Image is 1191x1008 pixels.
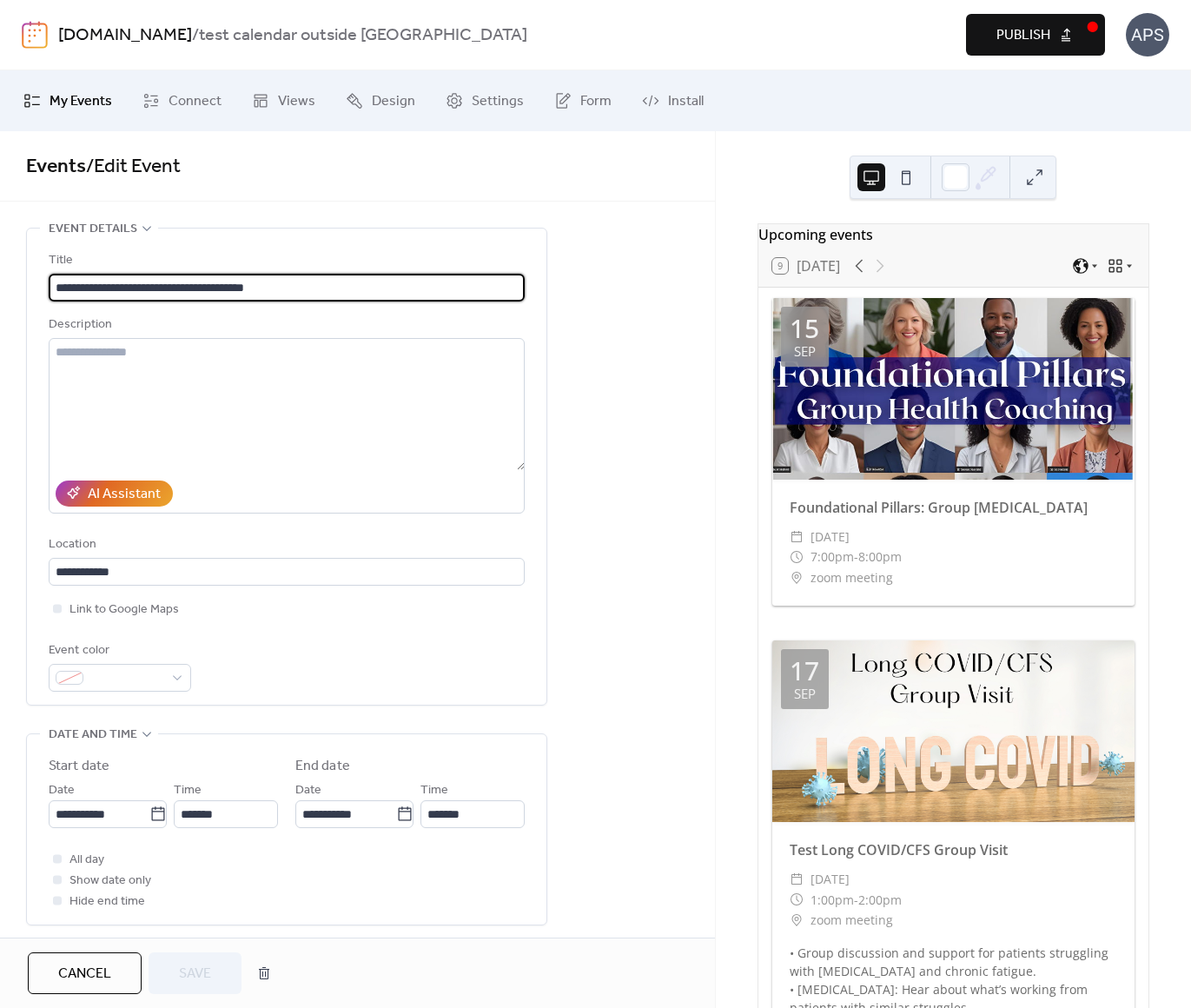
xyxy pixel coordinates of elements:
[49,315,521,335] div: Description
[88,484,161,505] div: AI Assistant
[790,527,804,547] div: ​
[811,527,850,547] span: [DATE]
[199,19,527,52] b: test calendar outside [GEOGRAPHIC_DATA]
[811,890,854,911] span: 1:00pm
[49,756,109,777] div: Start date
[174,780,202,801] span: Time
[811,910,893,931] span: zoom meeting
[966,14,1105,56] button: Publish
[69,871,151,892] span: Show date only
[758,224,1148,245] div: Upcoming events
[790,315,819,342] div: 15
[295,780,321,801] span: Date
[86,148,181,186] span: / Edit Event
[49,219,137,240] span: Event details
[772,839,1135,860] div: Test Long COVID/CFS Group Visit
[69,892,145,912] span: Hide end time
[58,964,111,985] span: Cancel
[433,77,537,124] a: Settings
[49,534,521,555] div: Location
[22,21,48,49] img: logo
[794,687,816,700] div: Sep
[26,148,86,186] a: Events
[28,952,142,994] button: Cancel
[69,850,104,871] span: All day
[129,77,235,124] a: Connect
[668,91,704,112] span: Install
[49,725,137,746] span: Date and time
[333,77,428,124] a: Design
[69,600,179,620] span: Link to Google Maps
[295,756,350,777] div: End date
[541,77,625,124] a: Form
[811,547,854,567] span: 7:00pm
[790,567,804,588] div: ​
[996,25,1050,46] span: Publish
[49,250,521,271] div: Title
[372,91,415,112] span: Design
[49,780,75,801] span: Date
[790,890,804,911] div: ​
[790,547,804,567] div: ​
[1126,13,1169,56] div: APS
[169,91,222,112] span: Connect
[811,567,893,588] span: zoom meeting
[790,658,819,684] div: 17
[811,869,850,890] span: [DATE]
[858,547,902,567] span: 8:00pm
[239,77,328,124] a: Views
[854,547,858,567] span: -
[56,481,173,507] button: AI Assistant
[629,77,717,124] a: Install
[420,780,448,801] span: Time
[794,345,816,358] div: Sep
[772,497,1135,518] div: Foundational Pillars: Group [MEDICAL_DATA]
[854,890,858,911] span: -
[10,77,125,124] a: My Events
[278,91,315,112] span: Views
[50,91,112,112] span: My Events
[49,640,188,661] div: Event color
[58,19,192,52] a: [DOMAIN_NAME]
[790,910,804,931] div: ​
[790,869,804,890] div: ​
[858,890,902,911] span: 2:00pm
[192,19,199,52] b: /
[472,91,524,112] span: Settings
[580,91,612,112] span: Form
